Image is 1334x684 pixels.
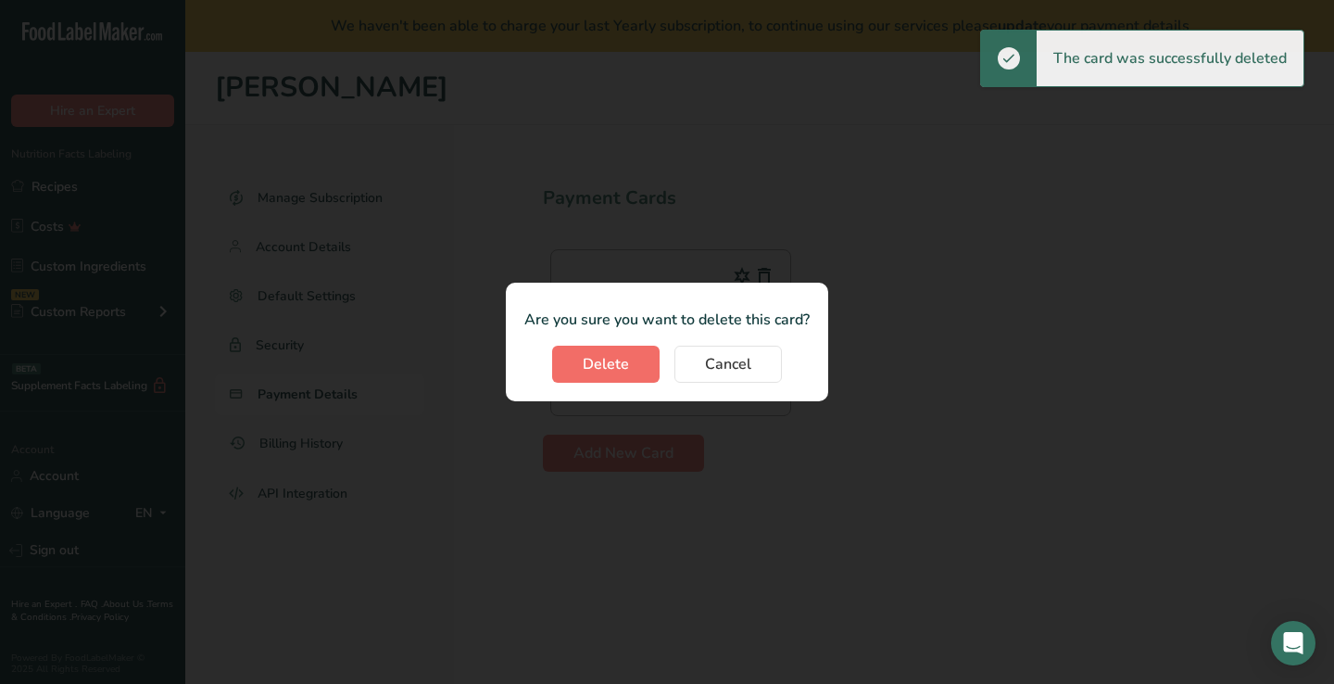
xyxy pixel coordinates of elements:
button: Delete [552,346,660,383]
span: Cancel [705,353,751,375]
div: Open Intercom Messenger [1271,621,1315,665]
p: Are you sure you want to delete this card? [524,309,810,331]
div: The card was successfully deleted [1037,31,1303,86]
span: Delete [583,353,629,375]
button: Cancel [674,346,782,383]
